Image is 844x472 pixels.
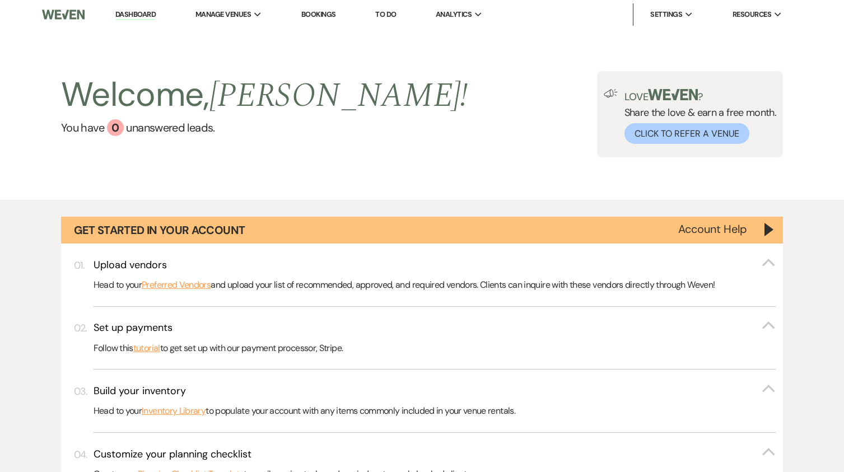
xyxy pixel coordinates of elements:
[94,447,776,461] button: Customize your planning checklist
[107,119,124,136] div: 0
[733,9,771,20] span: Resources
[195,9,251,20] span: Manage Venues
[142,404,206,418] a: Inventory Library
[115,10,156,20] a: Dashboard
[436,9,472,20] span: Analytics
[678,223,747,235] button: Account Help
[94,258,776,272] button: Upload vendors
[301,10,336,19] a: Bookings
[61,119,468,136] a: You have 0 unanswered leads.
[94,404,776,418] p: Head to your to populate your account with any items commonly included in your venue rentals.
[624,89,777,102] p: Love ?
[604,89,618,98] img: loud-speaker-illustration.svg
[618,89,777,144] div: Share the love & earn a free month.
[94,278,776,292] p: Head to your and upload your list of recommended, approved, and required vendors. Clients can inq...
[209,70,468,121] span: [PERSON_NAME] !
[94,384,186,398] h3: Build your inventory
[624,123,749,144] button: Click to Refer a Venue
[94,258,167,272] h3: Upload vendors
[94,447,251,461] h3: Customize your planning checklist
[142,278,211,292] a: Preferred Vendors
[375,10,396,19] a: To Do
[94,341,776,356] p: Follow this to get set up with our payment processor, Stripe.
[42,3,84,26] img: Weven Logo
[94,384,776,398] button: Build your inventory
[94,321,776,335] button: Set up payments
[74,222,245,238] h1: Get Started in Your Account
[61,71,468,119] h2: Welcome,
[650,9,682,20] span: Settings
[648,89,698,100] img: weven-logo-green.svg
[94,321,172,335] h3: Set up payments
[133,341,160,356] a: tutorial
